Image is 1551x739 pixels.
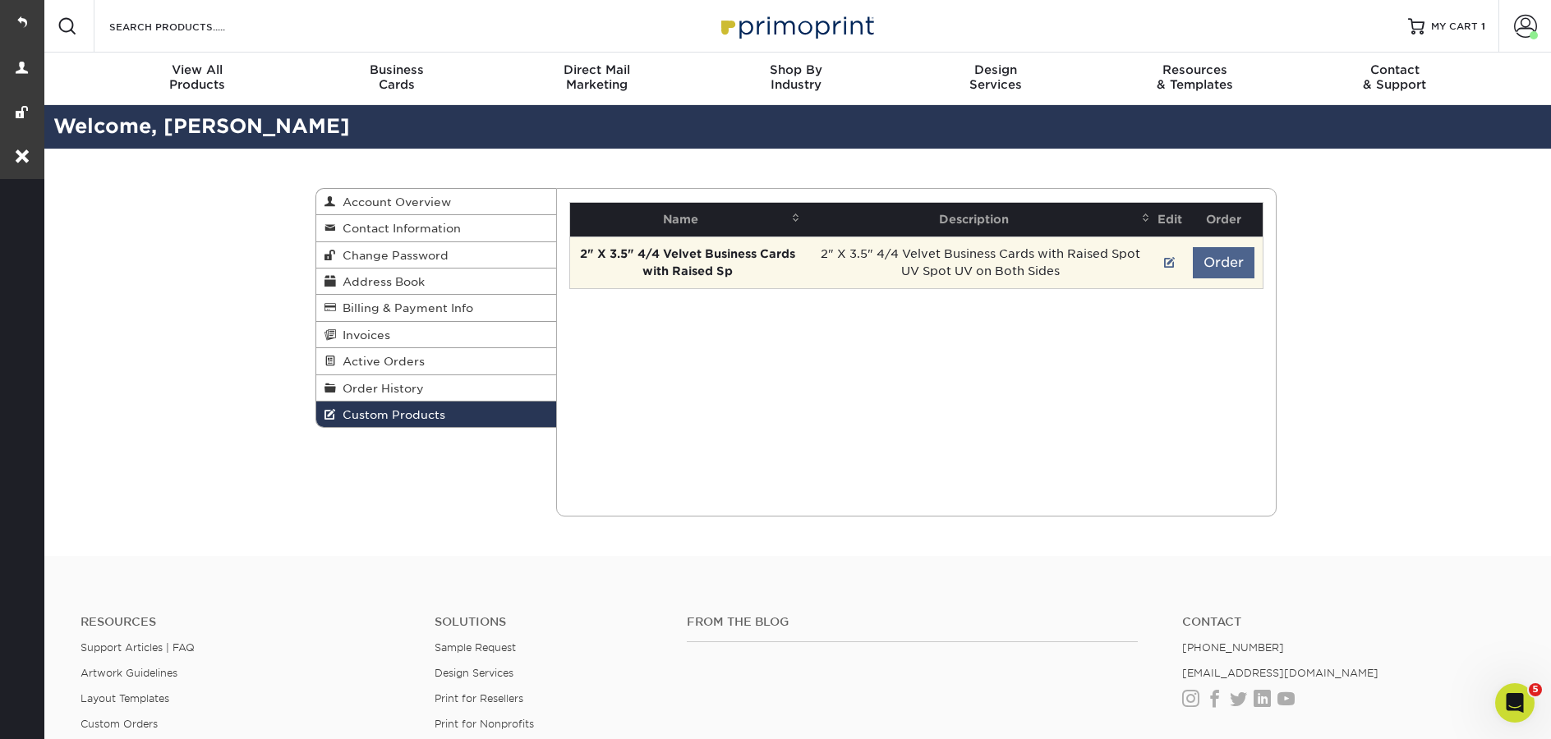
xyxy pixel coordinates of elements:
a: BusinessCards [297,53,497,105]
a: View AllProducts [98,53,297,105]
span: Account Overview [336,195,451,209]
span: View All [98,62,297,77]
span: Address Book [336,275,425,288]
div: Industry [697,62,896,92]
button: Order [1193,247,1254,278]
h4: Solutions [435,615,663,629]
a: Support Articles | FAQ [81,641,195,654]
span: 1 [1481,21,1485,32]
a: Direct MailMarketing [497,53,697,105]
span: Contact Information [336,222,461,235]
span: Order History [336,382,424,395]
div: Products [98,62,297,92]
strong: 2" X 3.5" 4/4 Velvet Business Cards with Raised Sp [580,247,795,278]
a: Layout Templates [81,692,169,705]
td: 2" X 3.5" 4/4 Velvet Business Cards with Raised Spot UV Spot UV on Both Sides [805,236,1155,288]
a: Custom Orders [81,718,158,730]
a: [PHONE_NUMBER] [1182,641,1284,654]
a: Resources& Templates [1095,53,1295,105]
img: Primoprint [714,8,878,44]
div: Services [895,62,1095,92]
a: Active Orders [316,348,556,374]
h4: Resources [81,615,410,629]
th: Edit [1155,203,1185,236]
span: Direct Mail [497,62,697,77]
span: Design [895,62,1095,77]
a: Shop ByIndustry [697,53,896,105]
span: Billing & Payment Info [336,301,473,314]
span: Custom Products [336,408,445,421]
div: Cards [297,62,497,92]
iframe: Intercom live chat [1495,683,1535,723]
div: Marketing [497,62,697,92]
a: [EMAIL_ADDRESS][DOMAIN_NAME] [1182,667,1378,679]
th: Order [1185,203,1263,236]
a: Address Book [316,269,556,295]
h4: From the Blog [687,615,1138,629]
a: DesignServices [895,53,1095,105]
div: & Support [1295,62,1494,92]
div: & Templates [1095,62,1295,92]
span: Change Password [336,249,449,262]
a: Contact [1182,615,1512,629]
a: Print for Resellers [435,692,523,705]
span: Contact [1295,62,1494,77]
a: Artwork Guidelines [81,667,177,679]
span: Active Orders [336,355,425,368]
a: Billing & Payment Info [316,295,556,321]
span: 5 [1529,683,1542,696]
input: SEARCH PRODUCTS..... [108,16,268,36]
span: Shop By [697,62,896,77]
a: Invoices [316,322,556,348]
span: MY CART [1431,20,1478,34]
a: Sample Request [435,641,516,654]
th: Name [570,203,806,236]
a: Contact Information [316,215,556,241]
a: Contact& Support [1295,53,1494,105]
th: Description [805,203,1155,236]
a: Custom Products [316,402,556,427]
span: Resources [1095,62,1295,77]
h2: Welcome, [PERSON_NAME] [41,112,1551,142]
span: Business [297,62,497,77]
a: Order History [316,375,556,402]
a: Design Services [435,667,513,679]
a: Print for Nonprofits [435,718,534,730]
a: Account Overview [316,189,556,215]
span: Invoices [336,328,390,342]
a: Change Password [316,242,556,269]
